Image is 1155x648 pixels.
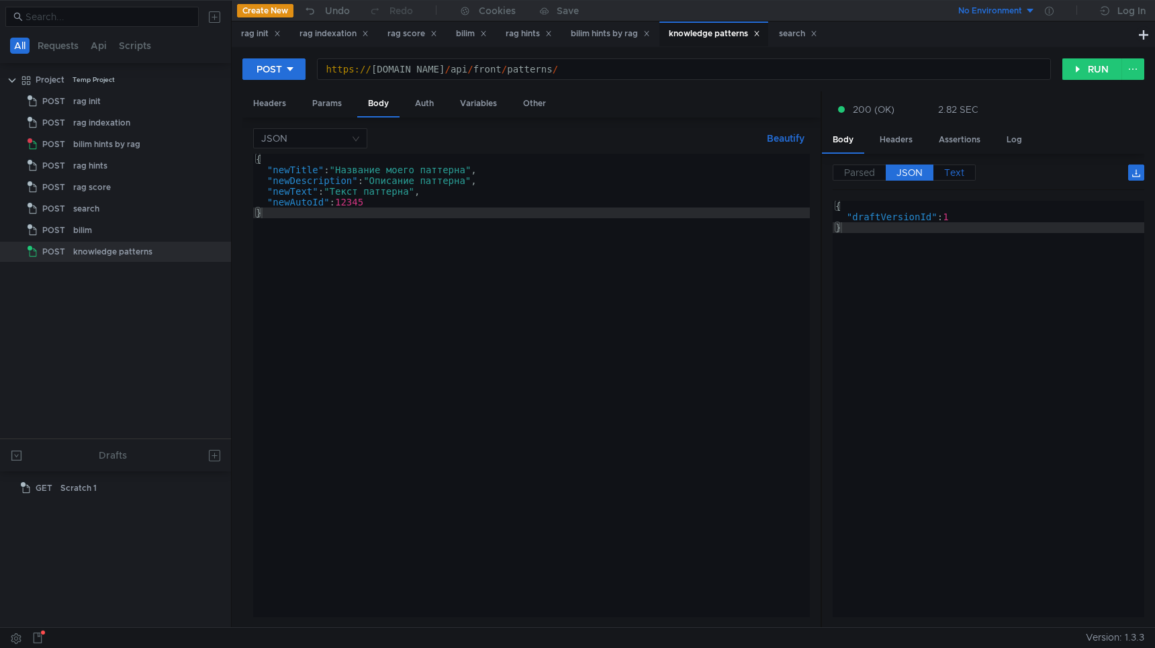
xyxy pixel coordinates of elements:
[844,167,875,179] span: Parsed
[242,58,306,80] button: POST
[241,27,281,41] div: rag init
[557,6,579,15] div: Save
[571,27,650,41] div: bilim hints by rag
[73,156,107,176] div: rag hints
[73,177,111,197] div: rag score
[389,3,413,19] div: Redo
[99,447,127,463] div: Drafts
[42,199,65,219] span: POST
[73,199,99,219] div: search
[42,220,65,240] span: POST
[73,220,92,240] div: bilim
[669,27,760,41] div: knowledge patterns
[293,1,359,21] button: Undo
[115,38,155,54] button: Scripts
[302,91,353,116] div: Params
[944,167,964,179] span: Text
[1062,58,1122,80] button: RUN
[26,9,191,24] input: Search...
[853,102,894,117] span: 200 (OK)
[42,113,65,133] span: POST
[387,27,437,41] div: rag score
[36,478,52,498] span: GET
[479,3,516,19] div: Cookies
[359,1,422,21] button: Redo
[42,134,65,154] span: POST
[42,91,65,111] span: POST
[449,91,508,116] div: Variables
[761,130,810,146] button: Beautify
[357,91,400,118] div: Body
[325,3,350,19] div: Undo
[506,27,552,41] div: rag hints
[73,113,130,133] div: rag indexation
[242,91,297,116] div: Headers
[456,27,487,41] div: bilim
[237,4,293,17] button: Create New
[73,70,115,90] div: Temp Project
[42,242,65,262] span: POST
[822,128,864,154] div: Body
[73,134,140,154] div: bilim hints by rag
[928,128,991,152] div: Assertions
[958,5,1022,17] div: No Environment
[299,27,369,41] div: rag indexation
[42,156,65,176] span: POST
[1086,628,1144,647] span: Version: 1.3.3
[73,91,101,111] div: rag init
[869,128,923,152] div: Headers
[34,38,83,54] button: Requests
[1117,3,1146,19] div: Log In
[404,91,445,116] div: Auth
[10,38,30,54] button: All
[36,70,64,90] div: Project
[779,27,817,41] div: search
[87,38,111,54] button: Api
[938,103,978,115] div: 2.82 SEC
[42,177,65,197] span: POST
[512,91,557,116] div: Other
[257,62,282,77] div: POST
[60,478,97,498] div: Scratch 1
[996,128,1033,152] div: Log
[896,167,923,179] span: JSON
[73,242,152,262] div: knowledge patterns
